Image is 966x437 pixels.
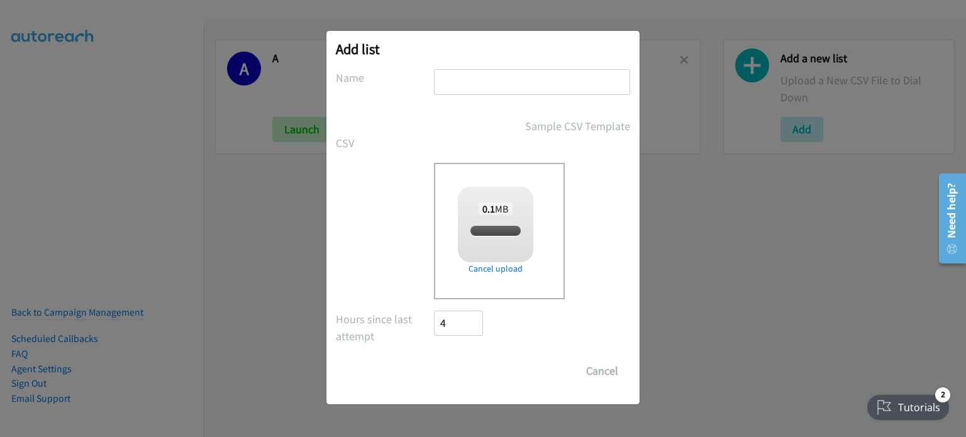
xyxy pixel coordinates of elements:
button: Cancel [574,358,630,384]
span: MB [479,202,513,215]
span: netapp.csv [474,225,518,237]
iframe: Checklist [860,382,957,428]
h2: Add list [336,40,630,58]
label: CSV [336,135,434,152]
label: Name [336,69,434,86]
iframe: Resource Center [930,169,966,268]
strong: 0.1 [482,202,495,215]
a: Cancel upload [458,262,533,275]
a: Sample CSV Template [525,118,630,135]
label: Hours since last attempt [336,311,434,345]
